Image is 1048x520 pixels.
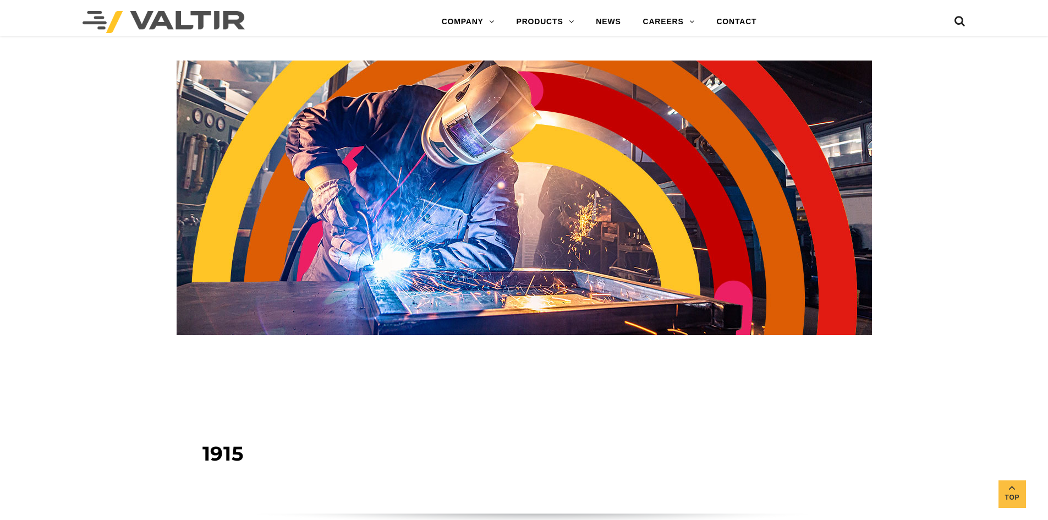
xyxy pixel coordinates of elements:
span: 1915 [202,441,244,466]
a: PRODUCTS [506,11,585,33]
a: CAREERS [632,11,706,33]
a: CONTACT [705,11,767,33]
a: NEWS [585,11,632,33]
a: Top [998,480,1026,508]
img: Valtir [83,11,245,33]
span: Top [998,491,1026,504]
img: Header_Timeline [177,61,872,335]
a: COMPANY [431,11,506,33]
